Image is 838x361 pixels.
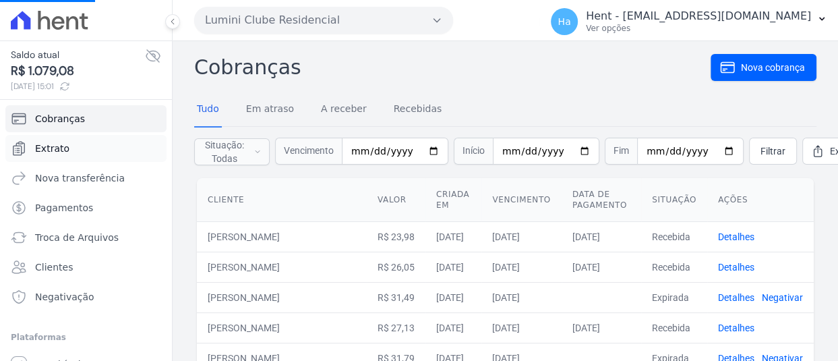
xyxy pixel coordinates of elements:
[481,221,561,252] td: [DATE]
[197,252,367,282] td: [PERSON_NAME]
[5,254,167,281] a: Clientes
[367,221,425,252] td: R$ 23,98
[194,7,453,34] button: Lumini Clube Residencial
[5,283,167,310] a: Negativação
[641,221,707,252] td: Recebida
[318,92,369,128] a: A receber
[367,178,425,222] th: Valor
[35,142,69,155] span: Extrato
[197,221,367,252] td: [PERSON_NAME]
[749,138,797,165] a: Filtrar
[586,23,811,34] p: Ver opções
[11,48,145,62] span: Saldo atual
[425,312,481,343] td: [DATE]
[641,252,707,282] td: Recebida
[367,282,425,312] td: R$ 31,49
[718,262,754,273] a: Detalhes
[711,54,816,81] a: Nova cobrança
[367,312,425,343] td: R$ 27,13
[5,135,167,162] a: Extrato
[5,194,167,221] a: Pagamentos
[760,144,785,158] span: Filtrar
[454,138,493,165] span: Início
[586,9,811,23] p: Hent - [EMAIL_ADDRESS][DOMAIN_NAME]
[194,92,222,128] a: Tudo
[35,260,73,274] span: Clientes
[481,178,561,222] th: Vencimento
[562,252,641,282] td: [DATE]
[194,138,270,165] button: Situação: Todas
[558,17,570,26] span: Ha
[481,312,561,343] td: [DATE]
[562,221,641,252] td: [DATE]
[275,138,342,165] span: Vencimento
[425,221,481,252] td: [DATE]
[707,178,814,222] th: Ações
[11,62,145,80] span: R$ 1.079,08
[367,252,425,282] td: R$ 26,05
[605,138,637,165] span: Fim
[641,282,707,312] td: Expirada
[481,282,561,312] td: [DATE]
[762,292,803,303] a: Negativar
[718,323,754,333] a: Detalhes
[718,231,754,242] a: Detalhes
[425,252,481,282] td: [DATE]
[11,80,145,92] span: [DATE] 15:01
[425,282,481,312] td: [DATE]
[5,224,167,251] a: Troca de Arquivos
[35,201,93,215] span: Pagamentos
[641,312,707,343] td: Recebida
[194,52,711,82] h2: Cobranças
[197,282,367,312] td: [PERSON_NAME]
[197,178,367,222] th: Cliente
[641,178,707,222] th: Situação
[391,92,445,128] a: Recebidas
[5,165,167,192] a: Nova transferência
[35,231,119,244] span: Troca de Arquivos
[203,138,246,165] span: Situação: Todas
[5,105,167,132] a: Cobranças
[197,312,367,343] td: [PERSON_NAME]
[540,3,838,40] button: Ha Hent - [EMAIL_ADDRESS][DOMAIN_NAME] Ver opções
[562,312,641,343] td: [DATE]
[243,92,297,128] a: Em atraso
[425,178,481,222] th: Criada em
[741,61,805,74] span: Nova cobrança
[11,329,161,345] div: Plataformas
[35,290,94,304] span: Negativação
[35,171,125,185] span: Nova transferência
[562,178,641,222] th: Data de pagamento
[35,112,85,126] span: Cobranças
[718,292,754,303] a: Detalhes
[481,252,561,282] td: [DATE]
